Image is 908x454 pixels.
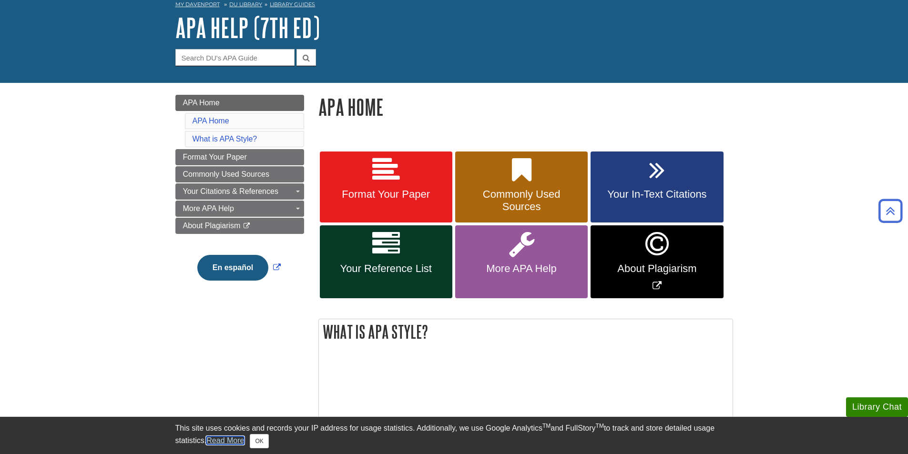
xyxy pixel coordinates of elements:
[175,423,733,448] div: This site uses cookies and records your IP address for usage statistics. Additionally, we use Goo...
[598,188,716,201] span: Your In-Text Citations
[462,262,581,275] span: More APA Help
[193,135,257,143] a: What is APA Style?
[455,225,588,298] a: More APA Help
[591,151,723,223] a: Your In-Text Citations
[183,170,269,178] span: Commonly Used Sources
[175,49,295,66] input: Search DU's APA Guide
[327,262,445,275] span: Your Reference List
[183,204,234,212] span: More APA Help
[193,117,229,125] a: APA Home
[229,1,262,8] a: DU Library
[175,183,304,200] a: Your Citations & References
[319,319,733,344] h2: What is APA Style?
[591,225,723,298] a: Link opens in new window
[846,397,908,417] button: Library Chat
[175,166,304,182] a: Commonly Used Sources
[183,99,220,107] span: APA Home
[195,263,283,272] a: Link opens in new window
[250,434,268,448] button: Close
[197,255,268,281] button: En español
[596,423,604,429] sup: TM
[542,423,551,429] sup: TM
[175,95,304,111] a: APA Home
[455,151,588,223] a: Commonly Used Sources
[175,149,304,165] a: Format Your Paper
[320,151,452,223] a: Format Your Paper
[462,188,581,213] span: Commonly Used Sources
[598,262,716,275] span: About Plagiarism
[320,225,452,298] a: Your Reference List
[206,436,244,444] a: Read More
[175,95,304,297] div: Guide Page Menu
[183,153,247,161] span: Format Your Paper
[183,187,278,195] span: Your Citations & References
[270,1,315,8] a: Library Guides
[327,188,445,201] span: Format Your Paper
[175,201,304,217] a: More APA Help
[875,204,906,217] a: Back to Top
[175,218,304,234] a: About Plagiarism
[175,13,320,42] a: APA Help (7th Ed)
[175,0,220,9] a: My Davenport
[318,95,733,119] h1: APA Home
[243,223,251,229] i: This link opens in a new window
[183,222,241,230] span: About Plagiarism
